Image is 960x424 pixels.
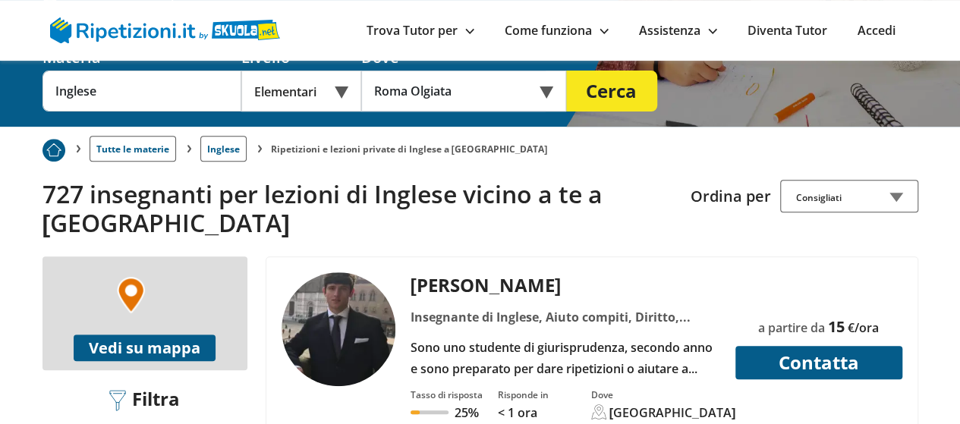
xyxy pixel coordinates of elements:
[109,390,126,411] img: Filtra filtri mobile
[748,22,827,39] a: Diventa Tutor
[848,319,879,336] span: €/ora
[505,22,609,39] a: Come funziona
[404,306,726,328] div: Insegnante di Inglese, Aiuto compiti, Diritto, Diritto civile, Geografia, Italiano, Matematica, S...
[828,316,845,337] span: 15
[117,277,145,313] img: Marker
[50,20,280,37] a: logo Skuola.net | Ripetizioni.it
[50,17,280,43] img: logo Skuola.net | Ripetizioni.it
[404,272,726,297] div: [PERSON_NAME]
[591,388,736,401] div: Dove
[735,346,902,379] button: Contatta
[609,404,736,421] div: [GEOGRAPHIC_DATA]
[758,319,825,336] span: a partire da
[780,180,918,212] div: Consigliati
[200,136,247,162] a: Inglese
[104,388,186,412] div: Filtra
[498,388,549,401] div: Risponde in
[455,404,479,421] p: 25%
[42,139,65,162] img: Piu prenotato
[42,180,679,238] h2: 727 insegnanti per lezioni di Inglese vicino a te a [GEOGRAPHIC_DATA]
[74,334,216,361] button: Vedi su mappa
[404,337,726,379] div: Sono uno studente di giurisprudenza, secondo anno e sono preparato per dare ripetizioni o aiutare...
[691,186,771,206] label: Ordina per
[90,136,176,162] a: Tutte le materie
[241,71,361,111] div: Elementari
[367,22,474,39] a: Trova Tutor per
[498,404,549,421] p: < 1 ora
[566,71,657,111] button: Cerca
[361,71,546,111] input: Es. Indirizzo o CAP
[42,71,241,111] input: Es. Matematica
[411,388,483,401] div: Tasso di risposta
[42,127,918,162] nav: breadcrumb d-none d-tablet-block
[282,272,395,386] img: tutor a Roma - Vincenzo
[271,143,548,155] li: Ripetizioni e lezioni private di Inglese a [GEOGRAPHIC_DATA]
[639,22,717,39] a: Assistenza
[858,22,895,39] a: Accedi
